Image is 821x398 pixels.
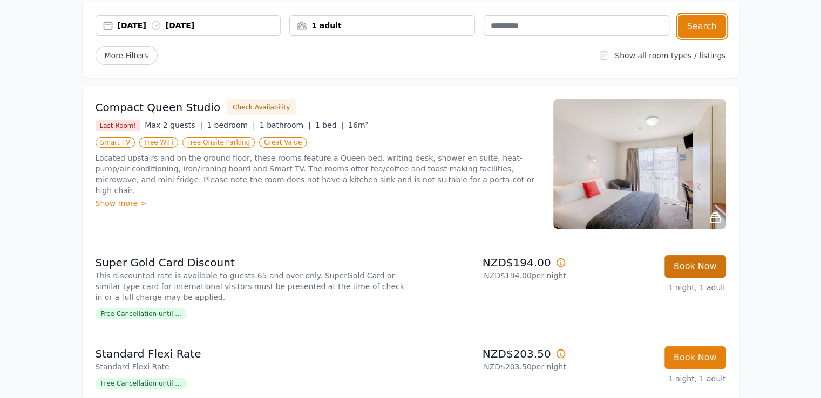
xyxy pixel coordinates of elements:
[96,255,406,270] p: Super Gold Card Discount
[315,121,344,129] span: 1 bed |
[96,153,540,196] p: Located upstairs and on the ground floor, these rooms feature a Queen bed, writing desk, shower e...
[96,378,187,389] span: Free Cancellation until ...
[415,270,566,281] p: NZD$194.00 per night
[415,361,566,372] p: NZD$203.50 per night
[260,121,311,129] span: 1 bathroom |
[575,282,726,293] p: 1 night, 1 adult
[96,120,141,131] span: Last Room!
[290,20,474,31] div: 1 adult
[182,137,255,148] span: Free Onsite Parking
[415,346,566,361] p: NZD$203.50
[575,373,726,384] p: 1 night, 1 adult
[348,121,368,129] span: 16m²
[96,137,135,148] span: Smart TV
[96,346,406,361] p: Standard Flexi Rate
[96,270,406,303] p: This discounted rate is available to guests 65 and over only. SuperGold Card or similar type card...
[207,121,255,129] span: 1 bedroom |
[96,308,187,319] span: Free Cancellation until ...
[664,346,726,369] button: Book Now
[415,255,566,270] p: NZD$194.00
[139,137,178,148] span: Free WiFi
[96,361,406,372] p: Standard Flexi Rate
[96,100,221,115] h3: Compact Queen Studio
[227,99,296,115] button: Check Availability
[96,198,540,209] div: Show more >
[678,15,726,38] button: Search
[615,51,725,60] label: Show all room types / listings
[118,20,281,31] div: [DATE] [DATE]
[259,137,307,148] span: Great Value
[664,255,726,278] button: Book Now
[145,121,202,129] span: Max 2 guests |
[96,46,158,65] span: More Filters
